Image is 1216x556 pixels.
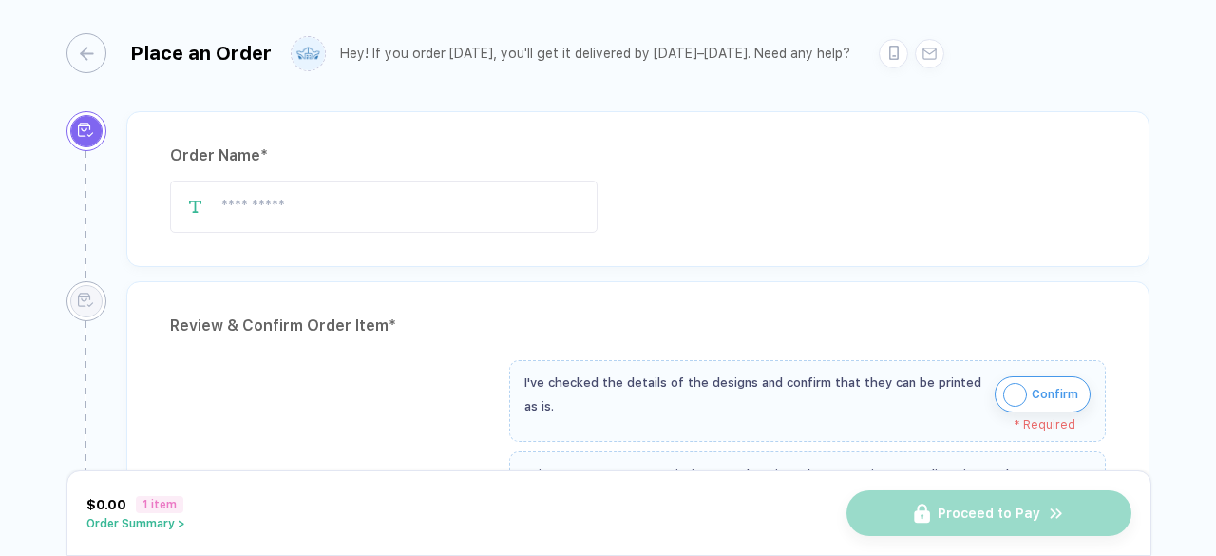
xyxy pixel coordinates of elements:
span: $0.00 [86,497,126,512]
button: Order Summary > [86,517,185,530]
button: iconConfirm [995,376,1091,412]
img: icon [1003,383,1027,407]
div: * Required [524,418,1075,431]
div: Place an Order [130,42,272,65]
div: Hey! If you order [DATE], you'll get it delivered by [DATE]–[DATE]. Need any help? [340,46,850,62]
img: user profile [292,37,325,70]
div: I've checked the details of the designs and confirm that they can be printed as is. [524,371,985,418]
span: Confirm [1032,379,1078,410]
span: 1 item [136,496,183,513]
div: I give your art team permission to make minor changes to image quality, size, and/or placement to... [524,462,1091,509]
div: Review & Confirm Order Item [170,311,1106,341]
div: Order Name [170,141,1106,171]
